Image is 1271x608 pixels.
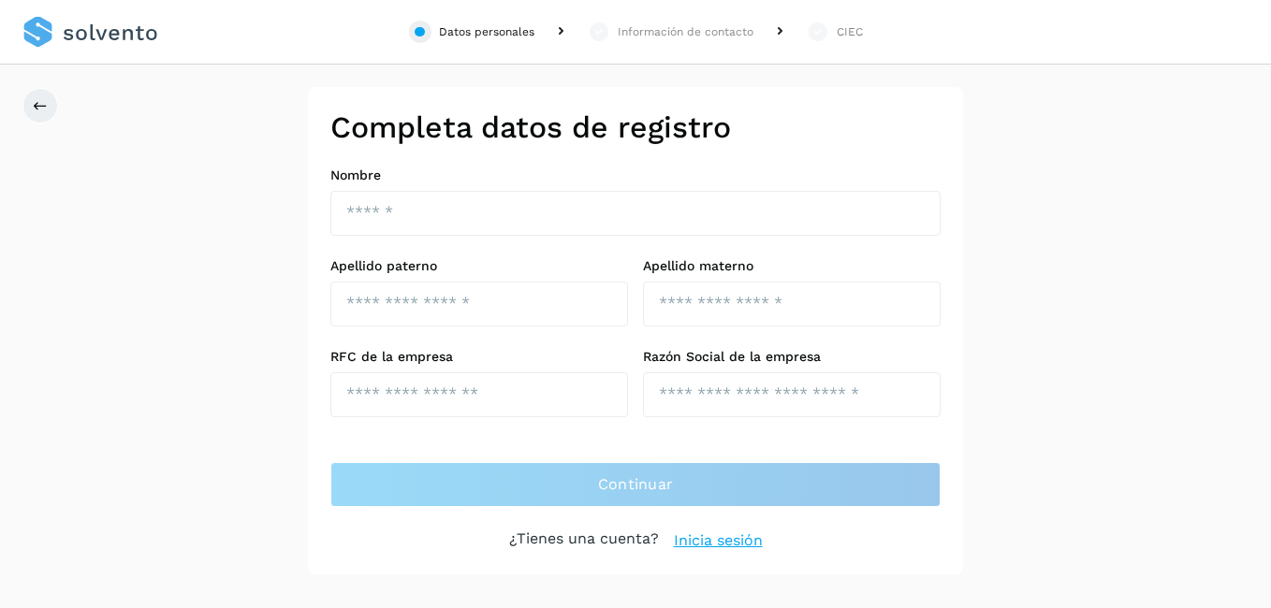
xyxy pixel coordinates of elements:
[674,529,763,552] a: Inicia sesión
[330,349,628,365] label: RFC de la empresa
[618,23,753,40] div: Información de contacto
[643,349,941,365] label: Razón Social de la empresa
[330,462,941,507] button: Continuar
[837,23,863,40] div: CIEC
[509,529,659,552] p: ¿Tienes una cuenta?
[643,258,941,274] label: Apellido materno
[330,258,628,274] label: Apellido paterno
[598,474,674,495] span: Continuar
[439,23,534,40] div: Datos personales
[330,109,941,145] h2: Completa datos de registro
[330,167,941,183] label: Nombre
